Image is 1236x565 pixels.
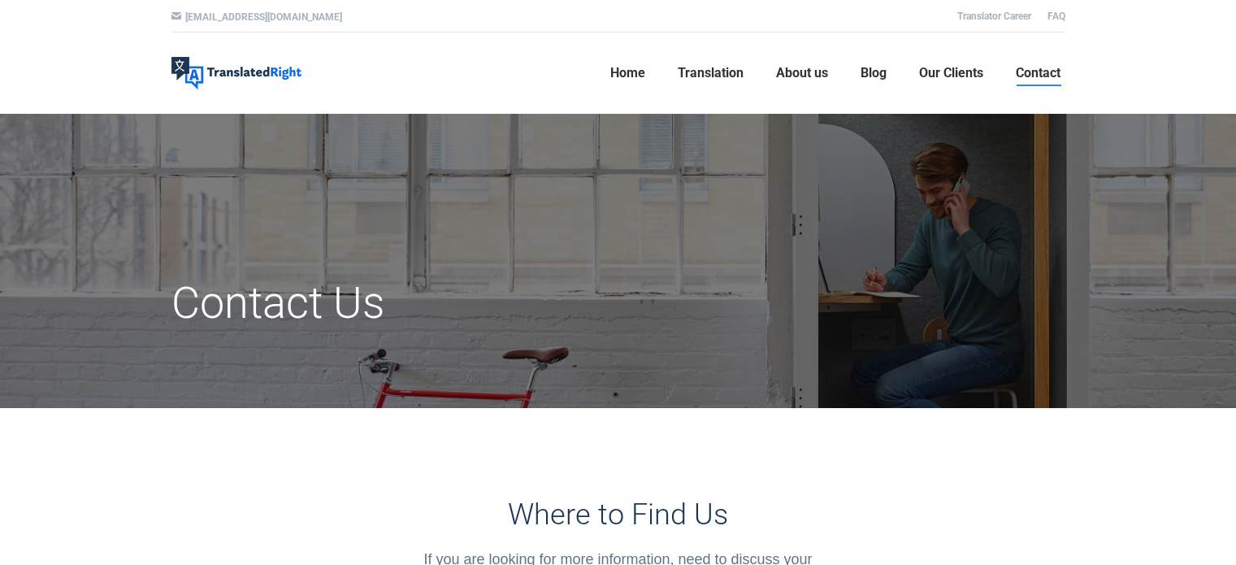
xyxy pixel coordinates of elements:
a: Blog [856,47,891,99]
a: [EMAIL_ADDRESS][DOMAIN_NAME] [185,11,342,23]
span: Contact [1016,65,1060,81]
a: Our Clients [914,47,988,99]
span: About us [776,65,828,81]
img: Translated Right [171,57,301,89]
a: Translator Career [957,11,1031,22]
a: Translation [673,47,748,99]
h3: Where to Find Us [401,498,835,532]
h1: Contact Us [171,276,759,330]
span: Our Clients [919,65,983,81]
span: Blog [861,65,887,81]
span: Home [610,65,645,81]
a: FAQ [1047,11,1065,22]
a: Contact [1011,47,1065,99]
a: Home [605,47,650,99]
span: Translation [678,65,744,81]
a: About us [771,47,833,99]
